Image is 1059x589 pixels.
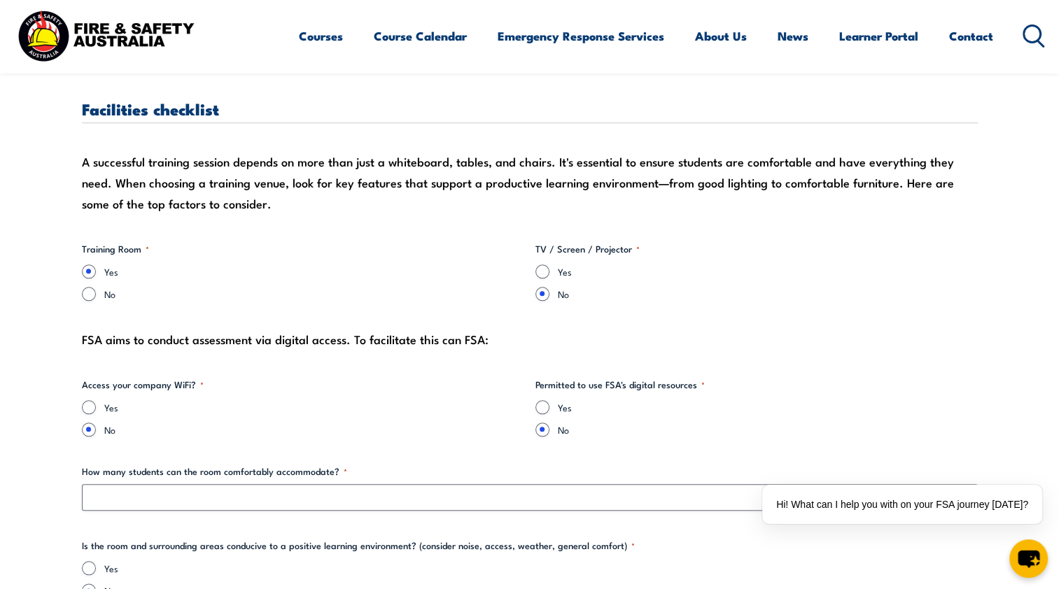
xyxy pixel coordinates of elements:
[762,485,1042,524] div: Hi! What can I help you with on your FSA journey [DATE]?
[558,287,978,301] label: No
[558,264,978,278] label: Yes
[82,378,204,392] legend: Access your company WiFi?
[535,242,640,256] legend: TV / Screen / Projector
[695,17,747,55] a: About Us
[104,264,524,278] label: Yes
[778,17,808,55] a: News
[82,464,978,478] label: How many students can the room comfortably accommodate?
[558,423,978,437] label: No
[104,423,524,437] label: No
[1009,539,1048,578] button: chat-button
[104,400,524,414] label: Yes
[949,17,993,55] a: Contact
[82,242,149,256] legend: Training Room
[498,17,664,55] a: Emergency Response Services
[82,101,978,117] h3: Facilities checklist
[839,17,918,55] a: Learner Portal
[82,151,978,214] div: A successful training session depends on more than just a whiteboard, tables, and chairs. It's es...
[82,329,978,350] div: FSA aims to conduct assessment via digital access. To facilitate this can FSA:
[299,17,343,55] a: Courses
[104,287,524,301] label: No
[104,561,978,575] label: Yes
[82,539,635,553] legend: Is the room and surrounding areas conducive to a positive learning environment? (consider noise, ...
[558,400,978,414] label: Yes
[374,17,467,55] a: Course Calendar
[535,378,705,392] legend: Permitted to use FSA's digital resources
